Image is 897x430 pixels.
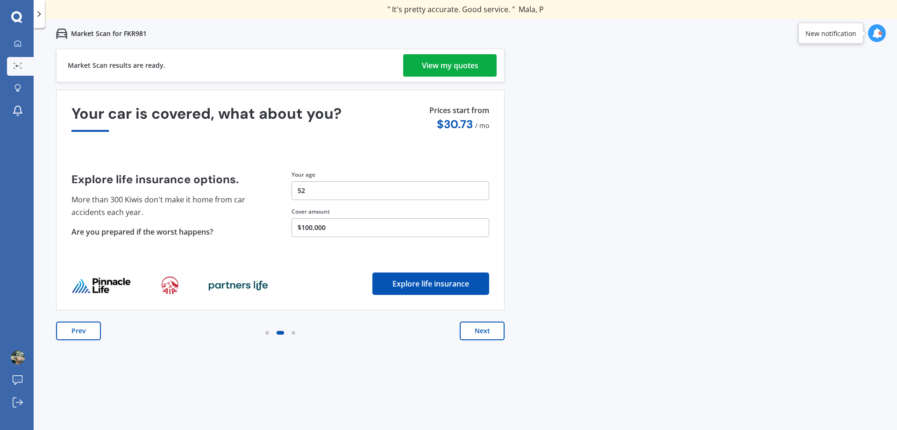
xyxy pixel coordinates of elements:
[11,351,25,365] img: ACg8ocJWh0HreY5VF1Z1nCdNMOx8W6TiExuc6bkHXSb3MPAhMPIFbzdu=s96-c
[460,322,505,340] button: Next
[161,276,178,295] img: life_provider_logo_1
[403,54,497,77] a: View my quotes
[71,193,269,218] p: More than 300 Kiwis don't make it home from car accidents each year.
[56,322,101,340] button: Prev
[68,49,165,82] div: Market Scan results are ready.
[292,208,489,216] div: Cover amount
[292,171,489,179] div: Your age
[292,218,489,237] button: $100,000
[475,121,489,130] span: / mo
[71,29,147,38] p: Market Scan for FKR981
[437,117,473,131] span: $ 30.73
[71,227,213,237] span: Are you prepared if the worst happens?
[422,54,478,77] div: View my quotes
[56,28,67,39] img: car.f15378c7a67c060ca3f3.svg
[429,105,489,118] p: Prices start from
[292,181,489,200] button: 52
[71,105,489,132] div: Your car is covered, what about you?
[805,29,856,38] div: New notification
[71,277,131,294] img: life_provider_logo_0
[71,173,269,186] h4: Explore life insurance options.
[372,272,489,295] button: Explore life insurance
[208,280,268,291] img: life_provider_logo_2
